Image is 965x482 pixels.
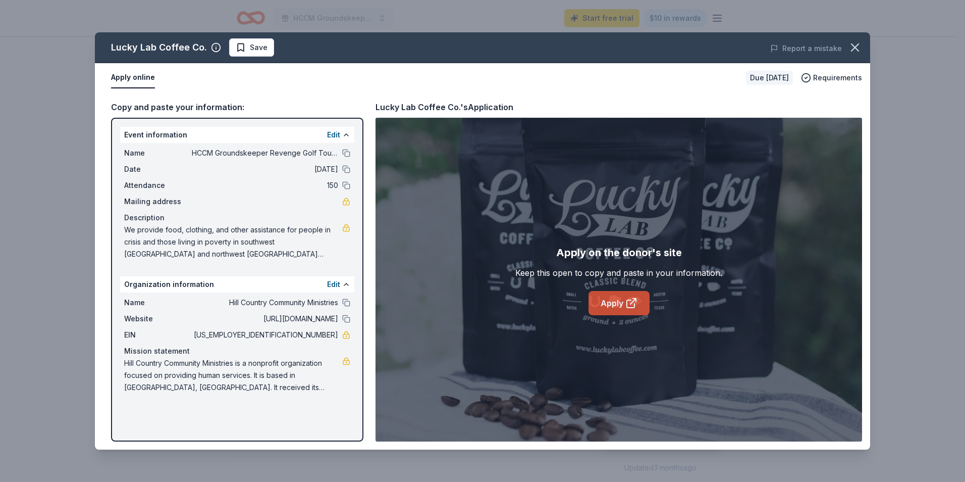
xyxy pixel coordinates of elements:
span: We provide food, clothing, and other assistance for people in crisis and those living in poverty ... [124,224,342,260]
div: Description [124,212,350,224]
span: EIN [124,329,192,341]
div: Mission statement [124,345,350,357]
span: Hill Country Community Ministries is a nonprofit organization focused on providing human services... [124,357,342,394]
div: Due [DATE] [746,71,793,85]
button: Edit [327,129,340,141]
div: Apply on the donor's site [556,245,682,261]
button: Requirements [801,72,862,84]
span: HCCM Groundskeeper Revenge Golf Tournament [192,147,338,159]
span: Save [250,41,267,54]
span: Mailing address [124,196,192,208]
span: [US_EMPLOYER_IDENTIFICATION_NUMBER] [192,329,338,341]
div: Organization information [120,276,354,293]
span: Hill Country Community Ministries [192,297,338,309]
div: Keep this open to copy and paste in your information. [515,267,722,279]
button: Report a mistake [770,42,842,55]
span: Name [124,297,192,309]
span: Requirements [813,72,862,84]
a: Apply [588,291,650,315]
span: Name [124,147,192,159]
span: Website [124,313,192,325]
button: Save [229,38,274,57]
button: Apply online [111,67,155,88]
div: Lucky Lab Coffee Co. [111,39,207,56]
span: [DATE] [192,163,338,175]
button: Edit [327,278,340,291]
span: [URL][DOMAIN_NAME] [192,313,338,325]
span: Attendance [124,179,192,191]
div: Lucky Lab Coffee Co.'s Application [376,101,513,114]
div: Copy and paste your information: [111,101,363,114]
span: 150 [192,179,338,191]
span: Date [124,163,192,175]
div: Event information [120,127,354,143]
